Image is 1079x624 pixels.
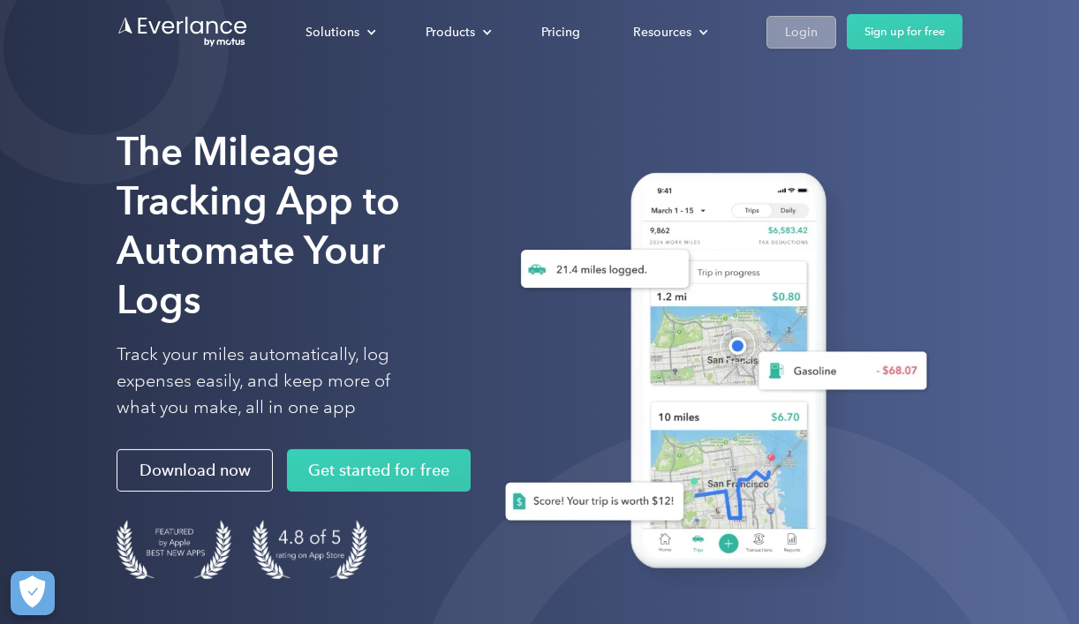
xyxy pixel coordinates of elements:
a: Get started for free [287,449,471,492]
div: Solutions [306,21,359,43]
div: Login [785,21,818,43]
img: 4.9 out of 5 stars on the app store [253,520,367,579]
a: Login [766,16,836,49]
strong: The Mileage Tracking App to Automate Your Logs [117,128,400,323]
p: Track your miles automatically, log expenses easily, and keep more of what you make, all in one app [117,342,426,421]
button: Cookies Settings [11,571,55,615]
a: Go to homepage [117,15,249,49]
img: Everlance, mileage tracker app, expense tracking app [477,154,941,595]
div: Solutions [288,17,390,48]
div: Products [426,21,475,43]
a: Download now [117,449,273,492]
div: Products [408,17,506,48]
a: Pricing [524,17,598,48]
a: Sign up for free [847,14,962,49]
div: Resources [615,17,722,48]
img: Badge for Featured by Apple Best New Apps [117,520,231,579]
div: Resources [633,21,691,43]
div: Pricing [541,21,580,43]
